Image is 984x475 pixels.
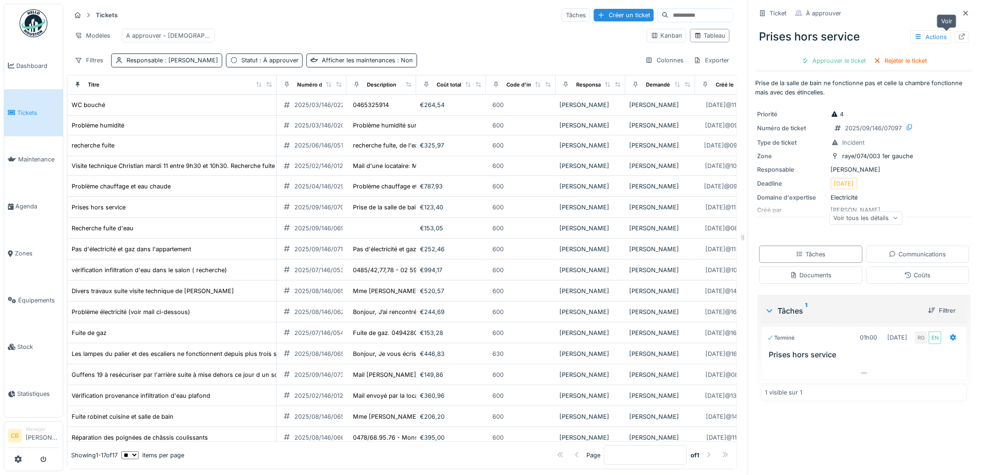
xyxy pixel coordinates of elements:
div: [PERSON_NAME] [559,412,622,421]
div: 2025/09/146/07199 [294,245,350,254]
div: 2025/09/146/07308 [294,370,352,379]
div: [PERSON_NAME] [629,203,691,212]
li: CB [8,429,22,443]
div: Pas d'électricité et gaz dans l'appartement. Ba... [353,245,489,254]
div: [PERSON_NAME] [629,182,691,191]
div: Showing 1 - 17 of 17 [71,451,118,460]
div: Voir [937,14,957,28]
div: Créé le [716,81,734,89]
div: Réparation des poignées de châssis coulissants [72,433,208,442]
div: Fuite robinet cuisine et salle de bain [72,412,173,421]
div: [PERSON_NAME] [559,433,622,442]
h3: Prises hors service [769,350,963,359]
strong: Tickets [92,11,121,20]
div: Zone [758,152,827,161]
div: Mail [PERSON_NAME]: Guffens 19 à resécuriser par ... [353,370,508,379]
div: [PERSON_NAME] [559,287,622,295]
div: Statut [241,56,299,65]
div: Problème humidité sur les murs de la chambre. M... [353,121,499,130]
div: 2025/08/146/06576 [294,412,352,421]
div: Voir tous les détails [830,211,903,225]
div: 600 [492,391,504,400]
div: Modèles [71,29,114,42]
div: recherche fuite [72,141,114,150]
div: 2025/06/146/05111 [294,141,348,150]
div: [DATE] @ 08:14:58 [705,224,755,233]
div: Vérification provenance infiltration d'eau plafond [72,391,210,400]
div: [DATE] @ 16:27:07 [705,349,755,358]
div: 600 [492,182,504,191]
div: [PERSON_NAME] [629,349,691,358]
a: Zones [4,230,63,277]
div: Approuver le ticket [798,54,870,67]
div: Créer un ticket [594,9,654,21]
div: 1 visible sur 1 [765,388,803,397]
div: Documents [790,271,831,280]
div: [PERSON_NAME] [559,308,622,316]
div: [PERSON_NAME] [629,245,691,254]
strong: of 1 [691,451,699,460]
div: Problème électricité (voir mail ci-dessous) [72,308,190,316]
div: [PERSON_NAME] [559,245,622,254]
span: : [PERSON_NAME] [163,57,218,64]
div: 2025/04/146/02919 [294,182,351,191]
div: [PERSON_NAME] [559,121,622,130]
div: [DATE] @ 11:44:51 [706,433,754,442]
div: Mail envoyé par la locataire: 0483/45.67.02 M... [353,391,489,400]
div: €395,00 [420,433,482,442]
div: [PERSON_NAME] [559,391,622,400]
div: Priorité [758,110,827,119]
a: Maintenance [4,136,63,183]
div: [DATE] [888,333,908,342]
div: Guffens 19 à resécuriser par l'arrière suite à mise dehors ce jour d un squatteur [72,370,298,379]
a: Agenda [4,183,63,230]
img: Badge_color-CXgf-gQk.svg [20,9,47,37]
div: [PERSON_NAME] [559,349,622,358]
div: 0478/68.95.76 - Monsieur [PERSON_NAME] [353,433,480,442]
span: Équipements [18,296,59,305]
div: Problème chauffage et eau chaude [72,182,171,191]
div: €149,86 [420,370,482,379]
li: [PERSON_NAME] [26,426,59,446]
div: [DATE] @ 09:56:52 [705,141,756,150]
div: €446,83 [420,349,482,358]
div: €264,54 [420,100,482,109]
div: [PERSON_NAME] [559,266,622,274]
div: 2025/02/146/01296 [294,161,351,170]
div: [DATE] @ 09:49:26 [705,182,756,191]
div: Fuite de gaz. 0494280651 [353,328,427,337]
div: Coûts [904,271,931,280]
span: Maintenance [18,155,59,164]
div: Les lampes du palier et des escaliers ne fonctionnent depuis plus trois semaines. [72,349,302,358]
div: Colonnes [641,54,688,67]
div: [PERSON_NAME] [629,308,691,316]
sup: 1 [805,305,808,316]
div: 600 [492,308,504,316]
div: [PERSON_NAME] [629,224,691,233]
div: Prises hors service [756,25,973,49]
div: Description [367,81,396,89]
div: €153,05 [420,224,482,233]
div: Tableau [694,31,725,40]
div: Exporter [690,54,733,67]
div: Communications [889,250,946,259]
div: Page [586,451,600,460]
div: 4 [831,110,844,119]
div: 600 [492,224,504,233]
div: 0485/42,77,78 - 02 597 21 83 [353,266,438,274]
div: 2025/09/146/07097 [845,124,902,133]
div: Filtrer [924,304,960,317]
div: 600 [492,412,504,421]
div: 600 [492,287,504,295]
div: Mme [PERSON_NAME] 0484/292.876 [353,287,461,295]
div: [PERSON_NAME] [629,121,691,130]
span: : Non [395,57,413,64]
div: 600 [492,121,504,130]
a: Tickets [4,89,63,136]
div: Filtres [71,54,107,67]
span: Agenda [15,202,59,211]
div: Tâches [765,305,921,316]
div: Prise de la salle de bain ne fonctionne pas et ... [353,203,487,212]
div: Problème chauffage et eau chaude. EDDOUKIR 0486... [353,182,509,191]
div: RG [915,331,928,344]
